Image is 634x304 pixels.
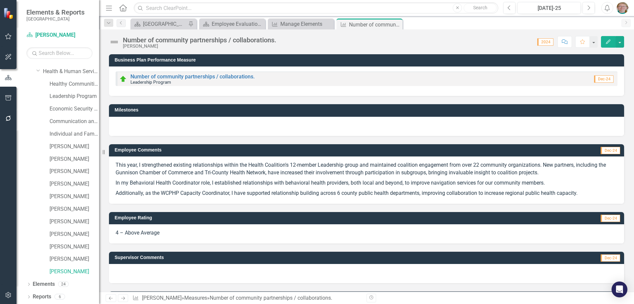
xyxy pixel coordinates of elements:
button: [DATE]-25 [517,2,581,14]
div: Open Intercom Messenger [612,282,627,297]
a: Healthy Communities Program [50,80,99,88]
div: 24 [58,282,69,287]
img: ClearPoint Strategy [3,8,15,19]
p: This year, I strengthened existing relationships within the Health Coalition's 12-member Leadersh... [116,161,617,178]
a: Health & Human Services Department [43,68,99,75]
a: [PERSON_NAME] [50,143,99,151]
span: Dec-24 [601,215,620,222]
a: Measures [184,295,207,301]
h3: Milestones [115,108,621,112]
a: Reports [33,293,51,301]
div: Number of community partnerships / collaborations. [123,36,276,44]
a: [PERSON_NAME] [142,295,182,301]
span: 4 – Above Average [116,230,159,236]
a: [PERSON_NAME] [50,193,99,200]
a: [PERSON_NAME] [50,168,99,175]
p: In my Behavioral Health Coordinator role, I established relationships with behavioral health prov... [116,178,617,188]
div: Number of community partnerships / collaborations. [349,21,401,29]
a: [PERSON_NAME] [50,243,99,251]
input: Search Below... [26,47,92,59]
a: [PERSON_NAME] [50,180,99,188]
span: Search [473,5,487,10]
small: [GEOGRAPHIC_DATA] [26,16,85,22]
span: Dec-24 [594,75,614,83]
img: Margaret Wacker [616,2,628,14]
div: Number of community partnerships / collaborations. [210,295,332,301]
span: Dec-24 [601,254,620,262]
div: [PERSON_NAME] [123,44,276,49]
a: [PERSON_NAME] [50,205,99,213]
a: [PERSON_NAME] [50,155,99,163]
a: [PERSON_NAME] [50,218,99,226]
h3: Employee Rating [115,215,444,220]
input: Search ClearPoint... [134,2,498,14]
a: Leadership Program [50,93,99,100]
span: Elements & Reports [26,8,85,16]
span: 2024 [537,38,553,46]
a: [PERSON_NAME] [50,268,99,276]
a: Number of community partnerships / collaborations. [130,73,255,80]
span: Dec-24 [601,147,620,154]
div: [DATE]-25 [520,4,579,12]
div: [GEOGRAPHIC_DATA] [143,20,187,28]
img: On Target [119,75,127,83]
a: [GEOGRAPHIC_DATA] [132,20,187,28]
img: Not Defined [109,37,120,47]
a: Manage Elements [269,20,332,28]
div: Manage Elements [280,20,332,28]
div: Employee Evaluation Navigation [212,20,264,28]
a: Employee Evaluation Navigation [201,20,264,28]
h3: Supervisor Comments [115,255,474,260]
a: Elements [33,281,55,288]
a: [PERSON_NAME] [50,255,99,263]
p: Additionally, as the WCPHP Capacity Coordinator, I have supported relationship building across 6 ... [116,188,617,197]
div: 6 [54,294,65,300]
div: » » [132,294,362,302]
a: Individual and Family Health Program [50,130,99,138]
button: Search [464,3,497,13]
a: [PERSON_NAME] [50,231,99,238]
a: Communication and Coordination Program [50,118,99,125]
a: [PERSON_NAME] [26,31,92,39]
small: Leadership Program [130,79,171,85]
a: Economic Security Program [50,105,99,113]
h3: Employee Comments [115,148,469,152]
h3: Business Plan Performance Measure [115,58,621,63]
